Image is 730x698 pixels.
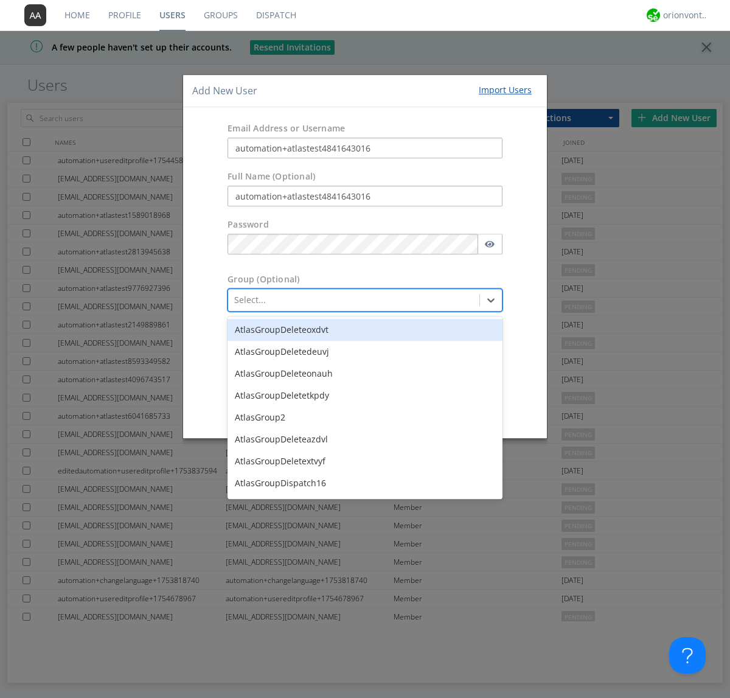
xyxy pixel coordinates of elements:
div: AtlasGroupDispatch16 [228,473,502,495]
img: 29d36aed6fa347d5a1537e7736e6aa13 [647,9,660,22]
input: e.g. email@address.com, Housekeeping1 [228,138,502,159]
h4: Add New User [192,84,257,98]
div: AtlasGroupDeletextvyf [228,451,502,473]
div: AtlasGroupDeleteonauh [228,363,502,385]
div: AtlasGroupDMOnly [228,495,502,517]
div: AtlasGroupDeleteazdvl [228,429,502,451]
div: AtlasGroup2 [228,407,502,429]
div: AtlasGroupDeleteoxdvt [228,319,502,341]
label: Group (Optional) [228,274,299,286]
div: AtlasGroupDeletetkpdy [228,385,502,407]
label: Full Name (Optional) [228,171,315,183]
input: Julie Appleseed [228,186,502,207]
label: Password [228,219,269,231]
img: 373638.png [24,4,46,26]
div: orionvontas+atlas+automation+org2 [663,9,709,21]
div: AtlasGroupDeletedeuvj [228,341,502,363]
label: Email Address or Username [228,123,345,135]
div: Import Users [479,84,532,96]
